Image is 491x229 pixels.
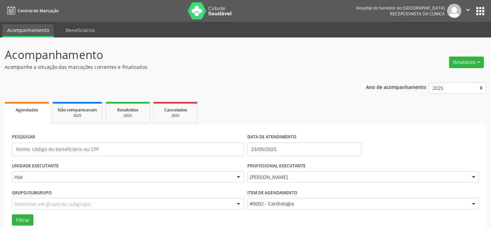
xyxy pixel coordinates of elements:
p: Acompanhamento [5,46,342,63]
span: Hse [14,174,230,181]
input: Nome, código do beneficiário ou CPF [12,142,244,156]
a: Beneficiários [61,24,100,36]
div: 2025 [111,113,145,118]
label: PESQUISAR [12,132,35,142]
span: Não compareceram [58,107,97,113]
label: Item de agendamento [247,187,297,198]
span: Resolvidos [117,107,138,113]
button: apps [474,5,486,17]
span: [PERSON_NAME] [250,174,465,181]
button:  [461,4,474,18]
label: UNIDADE EXECUTANTE [12,161,59,171]
span: Central de Marcação [18,8,59,14]
div: Hospital do Servidor do [GEOGRAPHIC_DATA] [356,5,445,11]
a: Central de Marcação [5,5,59,16]
button: Filtrar [12,214,33,226]
label: DATA DE ATENDIMENTO [247,132,296,142]
label: PROFISSIONAL EXECUTANTE [247,161,306,171]
span: Cancelados [164,107,187,113]
input: Selecione um intervalo [247,142,362,156]
a: Acompanhamento [2,24,54,37]
span: Recepcionista da clínica [390,11,445,17]
label: Grupo/Subgrupo [12,187,52,198]
button: Relatórios [449,57,484,68]
p: Ano de acompanhamento [366,82,426,91]
p: Acompanhe a situação das marcações correntes e finalizadas [5,63,342,71]
span: #0002 - Cardiologia [250,200,465,207]
div: 2025 [158,113,193,118]
span: Agendados [16,107,38,113]
div: 2025 [58,113,97,118]
img: img [447,4,461,18]
i:  [464,6,472,14]
span: Selecione um grupo ou subgrupo [14,200,91,208]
